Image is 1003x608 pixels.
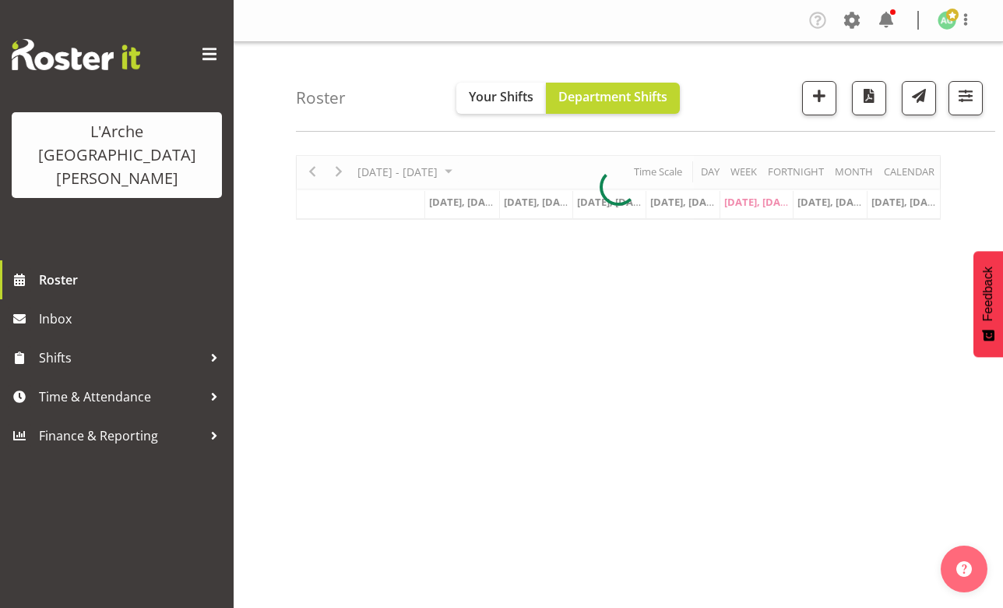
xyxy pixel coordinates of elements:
[39,385,202,408] span: Time & Attendance
[12,39,140,70] img: Rosterit website logo
[39,346,202,369] span: Shifts
[546,83,680,114] button: Department Shifts
[296,89,346,107] h4: Roster
[938,11,956,30] img: adrian-garduque52.jpg
[456,83,546,114] button: Your Shifts
[981,267,995,321] span: Feedback
[469,88,533,105] span: Your Shifts
[973,251,1003,357] button: Feedback - Show survey
[902,81,936,115] button: Send a list of all shifts for the selected filtered period to all rostered employees.
[948,81,983,115] button: Filter Shifts
[39,307,226,331] span: Inbox
[852,81,886,115] button: Download a PDF of the roster according to the set date range.
[956,561,972,577] img: help-xxl-2.png
[27,120,206,190] div: L'Arche [GEOGRAPHIC_DATA][PERSON_NAME]
[39,424,202,447] span: Finance & Reporting
[558,88,667,105] span: Department Shifts
[39,268,226,292] span: Roster
[802,81,836,115] button: Add a new shift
